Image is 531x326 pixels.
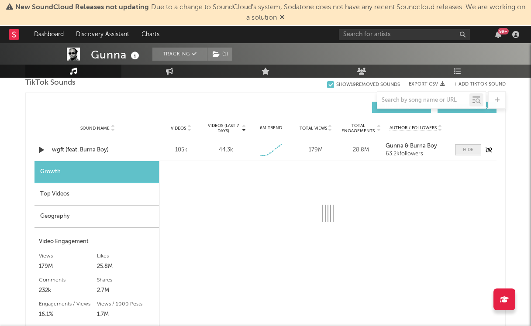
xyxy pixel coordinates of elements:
[15,4,525,21] span: : Due to a change to SoundCloud's system, Sodatone does not have any recent Soundcloud releases. ...
[39,285,97,296] div: 232k
[80,126,110,131] span: Sound Name
[207,48,233,61] span: ( 1 )
[377,97,469,104] input: Search by song name or URL
[39,237,155,247] div: Video Engagement
[97,285,155,296] div: 2.7M
[454,82,506,87] button: + Add TikTok Sound
[296,146,336,154] div: 179M
[39,261,97,272] div: 179M
[91,48,141,62] div: Gunna
[498,28,509,34] div: 99 +
[386,143,446,149] a: Gunna & Burna Boy
[52,146,143,154] a: wgft (feat. Burna Boy)
[34,206,159,228] div: Geography
[97,309,155,320] div: 1.7M
[279,14,285,21] span: Dismiss
[39,309,97,320] div: 16.1%
[152,48,207,61] button: Tracking
[39,251,97,261] div: Views
[386,151,446,157] div: 63.2k followers
[171,126,186,131] span: Videos
[70,26,135,43] a: Discovery Assistant
[28,26,70,43] a: Dashboard
[251,125,291,131] div: 6M Trend
[336,82,400,88] div: Show 19 Removed Sounds
[97,299,155,309] div: Views / 1000 Posts
[219,146,233,154] div: 44.3k
[39,299,97,309] div: Engagements / Views
[34,161,159,183] div: Growth
[300,126,327,131] span: Total Views
[341,146,381,154] div: 28.8M
[15,4,149,11] span: New SoundCloud Releases not updating
[25,78,76,88] span: TikTok Sounds
[341,123,376,134] span: Total Engagements
[339,29,470,40] input: Search for artists
[135,26,166,43] a: Charts
[445,82,506,87] button: + Add TikTok Sound
[409,82,445,87] button: Export CSV
[207,48,232,61] button: (1)
[386,143,437,149] strong: Gunna & Burna Boy
[97,261,155,272] div: 25.8M
[206,123,241,134] span: Videos (last 7 days)
[161,146,201,154] div: 105k
[39,275,97,285] div: Comments
[97,251,155,261] div: Likes
[34,183,159,206] div: Top Videos
[97,275,155,285] div: Shares
[495,31,501,38] button: 99+
[390,125,437,131] span: Author / Followers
